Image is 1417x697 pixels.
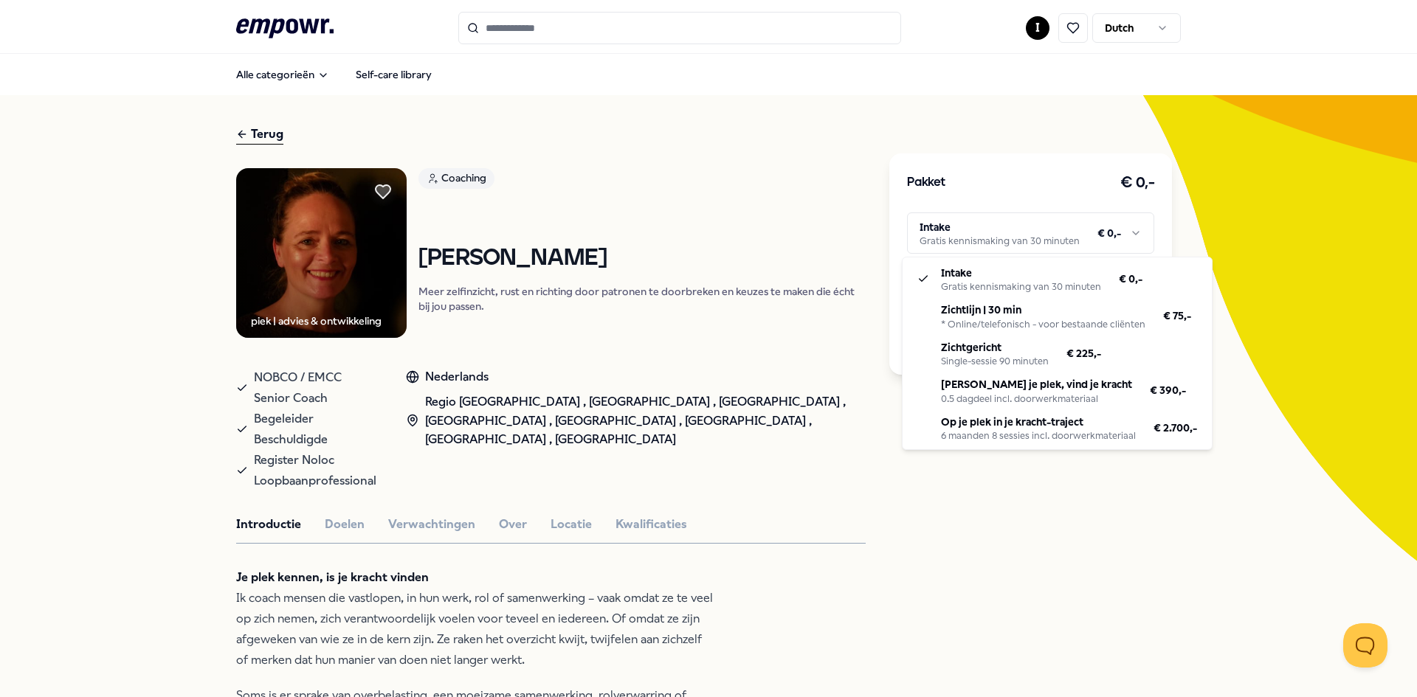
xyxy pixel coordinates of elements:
span: € 0,- [1119,271,1142,287]
p: Zichtgericht [941,339,1049,356]
span: € 225,- [1066,345,1101,361]
div: Gratis kennismaking van 30 minuten [941,281,1101,293]
p: Op je plek in je kracht-traject [941,414,1136,430]
div: 6 maanden 8 sessies incl. doorwerkmateriaal [941,430,1136,442]
span: € 2.700,- [1154,420,1197,436]
p: [PERSON_NAME] je plek, vind je kracht [941,376,1132,392]
p: Zichtlijn | 30 min [941,302,1145,318]
div: 0.5 dagdeel incl. doorwerkmateriaal [941,393,1132,405]
span: € 390,- [1150,382,1186,398]
div: Single-sessie 90 minuten [941,356,1049,367]
div: * Online/telefonisch - voor bestaande cliënten [941,319,1145,330]
p: Intake [941,265,1101,281]
span: € 75,- [1163,308,1191,324]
